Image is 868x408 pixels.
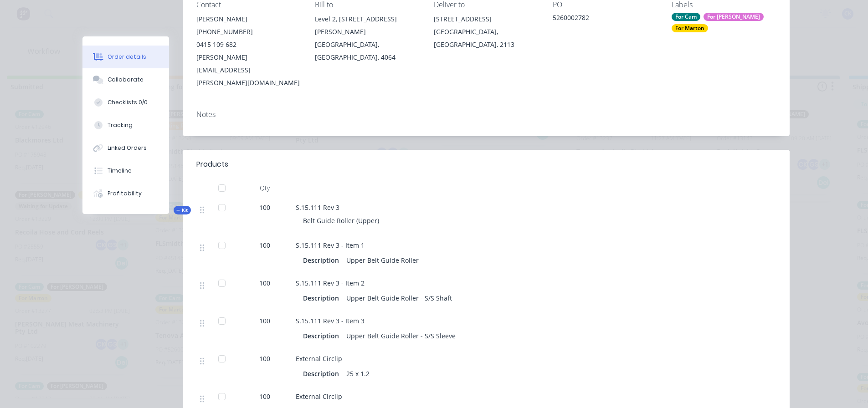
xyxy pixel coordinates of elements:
[108,98,148,107] div: Checklists 0/0
[108,76,144,84] div: Collaborate
[296,354,342,363] span: External Circlip
[174,206,191,214] div: Kit
[434,25,538,51] div: [GEOGRAPHIC_DATA], [GEOGRAPHIC_DATA], 2113
[553,13,657,25] div: 5260002782
[259,316,270,326] span: 100
[553,0,657,9] div: PO
[196,38,301,51] div: 0415 109 682
[108,189,142,198] div: Profitability
[343,367,373,380] div: 25 x 1.2
[108,121,133,129] div: Tracking
[343,254,422,267] div: Upper Belt Guide Roller
[108,53,146,61] div: Order details
[176,207,188,214] span: Kit
[296,241,365,250] span: S.15.111 Rev 3 - Item 1
[82,46,169,68] button: Order details
[434,13,538,51] div: [STREET_ADDRESS][GEOGRAPHIC_DATA], [GEOGRAPHIC_DATA], 2113
[315,0,419,9] div: Bill to
[259,278,270,288] span: 100
[315,13,419,38] div: Level 2, [STREET_ADDRESS][PERSON_NAME]
[296,316,365,325] span: S.15.111 Rev 3 - Item 3
[315,13,419,64] div: Level 2, [STREET_ADDRESS][PERSON_NAME][GEOGRAPHIC_DATA], [GEOGRAPHIC_DATA], 4064
[259,240,270,250] span: 100
[259,203,270,212] span: 100
[82,91,169,114] button: Checklists 0/0
[315,38,419,64] div: [GEOGRAPHIC_DATA], [GEOGRAPHIC_DATA], 4064
[303,254,343,267] div: Description
[196,13,301,89] div: [PERSON_NAME][PHONE_NUMBER]0415 109 682[PERSON_NAME][EMAIL_ADDRESS][PERSON_NAME][DOMAIN_NAME]
[296,392,342,401] span: External Circlip
[237,179,292,197] div: Qty
[672,24,708,32] div: For Marton
[82,182,169,205] button: Profitability
[196,13,301,25] div: [PERSON_NAME]
[303,367,343,380] div: Description
[82,114,169,137] button: Tracking
[434,0,538,9] div: Deliver to
[704,13,764,21] div: For [PERSON_NAME]
[108,144,147,152] div: Linked Orders
[82,137,169,159] button: Linked Orders
[259,392,270,401] span: 100
[259,354,270,363] span: 100
[196,0,301,9] div: Contact
[672,13,700,21] div: For Cam
[196,159,228,170] div: Products
[303,329,343,342] div: Description
[196,51,301,89] div: [PERSON_NAME][EMAIL_ADDRESS][PERSON_NAME][DOMAIN_NAME]
[196,110,776,119] div: Notes
[672,0,776,9] div: Labels
[434,13,538,25] div: [STREET_ADDRESS]
[108,167,132,175] div: Timeline
[303,291,343,305] div: Description
[82,159,169,182] button: Timeline
[343,291,456,305] div: Upper Belt Guide Roller - S/S Shaft
[303,216,379,225] span: Belt Guide Roller (Upper)
[82,68,169,91] button: Collaborate
[296,279,365,287] span: S.15.111 Rev 3 - Item 2
[196,25,301,38] div: [PHONE_NUMBER]
[343,329,459,342] div: Upper Belt Guide Roller - S/S Sleeve
[296,203,339,212] span: S.15.111 Rev 3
